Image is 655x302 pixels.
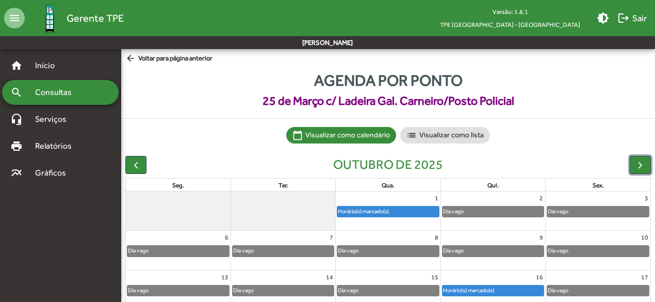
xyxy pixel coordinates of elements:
td: 3 de outubro de 2025 [546,192,650,231]
div: Dia vago [233,285,254,295]
a: Gerente TPE [25,2,124,35]
td: 9 de outubro de 2025 [440,231,545,270]
span: Relatórios [29,140,85,152]
div: Horário(s) marcado(s) [337,206,389,216]
span: Serviços [29,113,80,125]
mat-icon: menu [4,8,25,28]
span: TPE [GEOGRAPHIC_DATA] - [GEOGRAPHIC_DATA] [432,18,588,31]
td: 10 de outubro de 2025 [546,231,650,270]
a: 14 de outubro de 2025 [324,271,335,284]
mat-icon: home [10,59,23,72]
mat-chip: Visualizar como lista [400,127,490,144]
div: Dia vago [443,246,464,256]
mat-icon: brightness_medium [597,12,609,24]
a: quarta-feira [380,180,397,191]
div: Dia vago [547,206,569,216]
span: Sair [617,9,647,27]
span: Início [29,59,70,72]
td: 7 de outubro de 2025 [231,231,335,270]
td: 2 de outubro de 2025 [440,192,545,231]
a: segunda-feira [170,180,186,191]
mat-icon: calendar_today [292,130,303,140]
div: Dia vago [443,206,464,216]
mat-icon: arrow_back [125,53,138,65]
div: Dia vago [233,246,254,256]
div: Dia vago [337,285,359,295]
span: 25 de Março c/ Ladeira Gal. Carneiro/Posto Policial [121,92,655,110]
div: Dia vago [127,285,149,295]
a: 9 de outubro de 2025 [537,231,545,244]
a: 13 de outubro de 2025 [219,271,231,284]
div: Dia vago [337,246,359,256]
a: quinta-feira [485,180,501,191]
a: 17 de outubro de 2025 [639,271,650,284]
mat-chip: Visualizar como calendário [286,127,396,144]
a: 1 de outubro de 2025 [433,192,440,205]
a: sexta-feira [591,180,606,191]
div: Dia vago [547,285,569,295]
a: 10 de outubro de 2025 [639,231,650,244]
a: 16 de outubro de 2025 [534,271,545,284]
div: Horário(s) marcado(s) [443,285,495,295]
a: 7 de outubro de 2025 [327,231,335,244]
mat-icon: search [10,86,23,99]
span: Consultas [29,86,85,99]
div: Dia vago [547,246,569,256]
button: Sair [613,9,651,27]
img: Logo [33,2,67,35]
td: 6 de outubro de 2025 [126,231,231,270]
mat-icon: multiline_chart [10,167,23,179]
span: Voltar para página anterior [125,53,212,65]
div: Dia vago [127,246,149,256]
a: 8 de outubro de 2025 [433,231,440,244]
td: 8 de outubro de 2025 [336,231,440,270]
span: Agenda por ponto [121,69,655,92]
td: 1 de outubro de 2025 [336,192,440,231]
span: Gráficos [29,167,80,179]
h2: outubro de 2025 [333,157,443,172]
a: 3 de outubro de 2025 [643,192,650,205]
div: Versão: 1.8.1 [432,5,588,18]
a: 6 de outubro de 2025 [223,231,231,244]
a: 15 de outubro de 2025 [429,271,440,284]
mat-icon: logout [617,12,630,24]
mat-icon: list [406,130,417,140]
mat-icon: headset_mic [10,113,23,125]
mat-icon: print [10,140,23,152]
span: Gerente TPE [67,10,124,26]
a: 2 de outubro de 2025 [537,192,545,205]
a: terça-feira [276,180,290,191]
